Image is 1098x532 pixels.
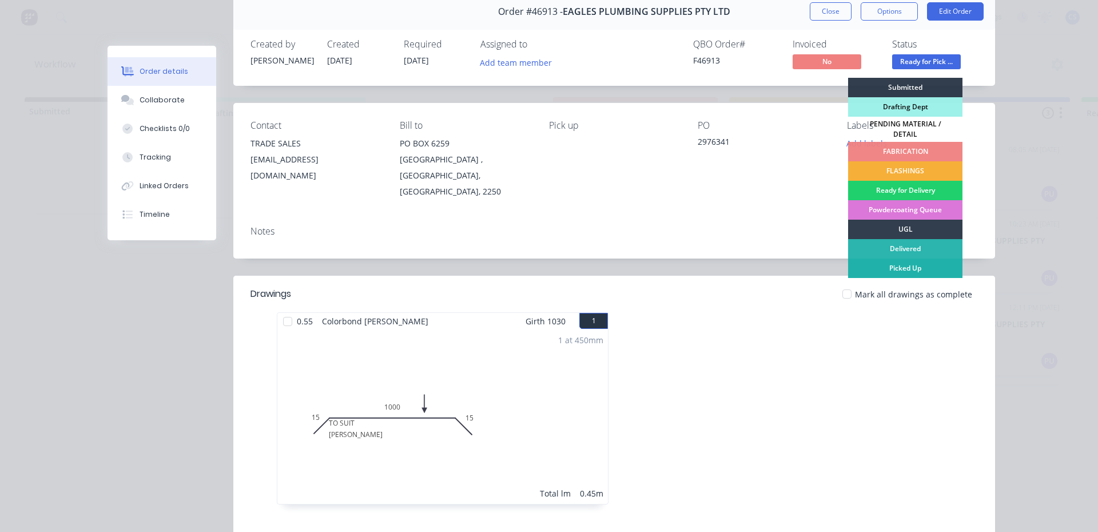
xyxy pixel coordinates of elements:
[848,78,962,97] div: Submitted
[927,2,984,21] button: Edit Order
[404,55,429,66] span: [DATE]
[474,54,558,70] button: Add team member
[848,97,962,117] div: Drafting Dept
[848,117,962,142] div: PENDING MATERIAL / DETAIL
[404,39,467,50] div: Required
[698,136,829,152] div: 2976341
[480,54,558,70] button: Add team member
[810,2,852,21] button: Close
[317,313,433,329] span: Colorbond [PERSON_NAME]
[108,86,216,114] button: Collaborate
[698,120,829,131] div: PO
[250,54,313,66] div: [PERSON_NAME]
[400,120,531,131] div: Bill to
[693,54,779,66] div: F46913
[848,200,962,220] div: Powdercoating Queue
[848,161,962,181] div: FLASHINGS
[892,54,961,72] button: Ready for Pick ...
[292,313,317,329] span: 0.55
[140,181,189,191] div: Linked Orders
[498,6,563,17] span: Order #46913 -
[847,120,978,131] div: Labels
[861,2,918,21] button: Options
[108,200,216,229] button: Timeline
[108,57,216,86] button: Order details
[140,124,190,134] div: Checklists 0/0
[108,114,216,143] button: Checklists 0/0
[580,487,603,499] div: 0.45m
[848,259,962,278] div: Picked Up
[108,172,216,200] button: Linked Orders
[693,39,779,50] div: QBO Order #
[250,136,381,184] div: TRADE SALES[EMAIL_ADDRESS][DOMAIN_NAME]
[140,66,188,77] div: Order details
[540,487,571,499] div: Total lm
[250,120,381,131] div: Contact
[250,136,381,152] div: TRADE SALES
[793,39,878,50] div: Invoiced
[250,39,313,50] div: Created by
[848,220,962,239] div: UGL
[892,54,961,69] span: Ready for Pick ...
[400,136,531,200] div: PO BOX 6259[GEOGRAPHIC_DATA] , [GEOGRAPHIC_DATA], [GEOGRAPHIC_DATA], 2250
[250,226,978,237] div: Notes
[793,54,861,69] span: No
[250,287,291,301] div: Drawings
[841,136,893,151] button: Add labels
[400,136,531,152] div: PO BOX 6259
[848,142,962,161] div: FABRICATION
[558,334,603,346] div: 1 at 450mm
[549,120,680,131] div: Pick up
[400,152,531,200] div: [GEOGRAPHIC_DATA] , [GEOGRAPHIC_DATA], [GEOGRAPHIC_DATA], 2250
[108,143,216,172] button: Tracking
[277,329,608,504] div: TO SUIT[PERSON_NAME]151000151 at 450mmTotal lm0.45m
[848,181,962,200] div: Ready for Delivery
[848,239,962,259] div: Delivered
[327,39,390,50] div: Created
[140,152,171,162] div: Tracking
[526,313,566,329] span: Girth 1030
[327,55,352,66] span: [DATE]
[892,39,978,50] div: Status
[140,95,185,105] div: Collaborate
[563,6,730,17] span: EAGLES PLUMBING SUPPLIES PTY LTD
[579,313,608,329] button: 1
[250,152,381,184] div: [EMAIL_ADDRESS][DOMAIN_NAME]
[140,209,170,220] div: Timeline
[480,39,595,50] div: Assigned to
